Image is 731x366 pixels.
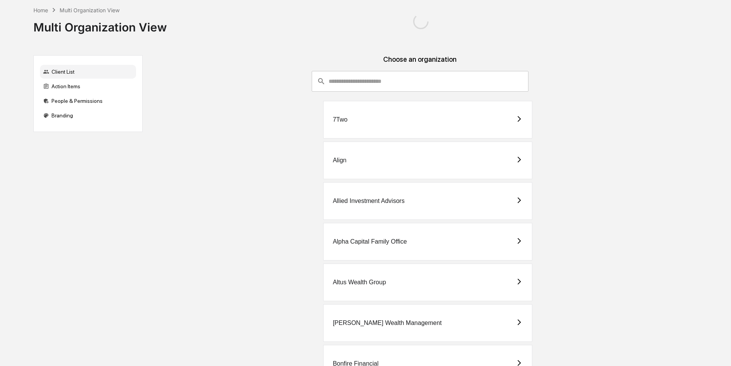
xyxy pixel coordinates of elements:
[333,279,386,286] div: Altus Wealth Group
[40,79,136,93] div: Action Items
[40,65,136,79] div: Client List
[40,94,136,108] div: People & Permissions
[33,7,48,13] div: Home
[149,55,691,71] div: Choose an organization
[312,71,529,92] div: consultant-dashboard__filter-organizations-search-bar
[333,198,405,204] div: Allied Investment Advisors
[33,14,167,34] div: Multi Organization View
[333,116,347,123] div: 7Two
[333,320,442,326] div: [PERSON_NAME] Wealth Management
[333,238,407,245] div: Alpha Capital Family Office
[333,157,347,164] div: Align
[40,109,136,122] div: Branding
[60,7,120,13] div: Multi Organization View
